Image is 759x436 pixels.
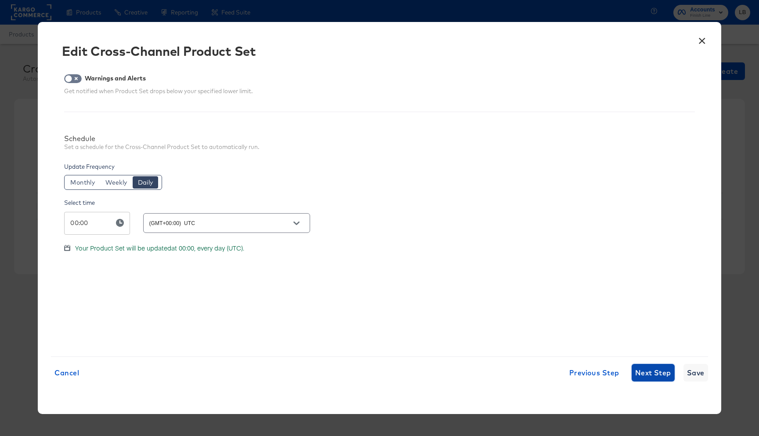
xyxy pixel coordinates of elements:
[694,31,710,47] button: ×
[64,163,694,235] div: Update Frequency
[64,143,259,151] div: Set a schedule for the Cross-Channel Product Set to automatically run.
[105,178,127,187] span: Weekly
[569,367,619,379] span: Previous Step
[65,176,100,189] button: Monthly
[290,217,303,230] button: Open
[100,176,132,189] button: Weekly
[75,243,244,252] span: Your Product Set will be updated at 00:00, every day (UTC).
[683,364,708,381] button: Save
[635,367,671,379] span: Next Step
[64,199,310,207] div: Select time
[138,178,153,187] span: Daily
[133,176,158,189] button: Daily
[64,87,253,95] div: Get notified when Product Set drops below your specified lower limit.
[64,134,259,143] div: Schedule
[566,364,623,381] button: Previous Step
[62,44,256,58] div: Edit Cross-Channel Product Set
[687,367,705,379] span: Save
[85,75,145,82] div: Warnings and Alerts
[632,364,675,381] button: Next Step
[70,178,95,187] span: Monthly
[54,367,79,379] span: Cancel
[51,364,83,381] button: Cancel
